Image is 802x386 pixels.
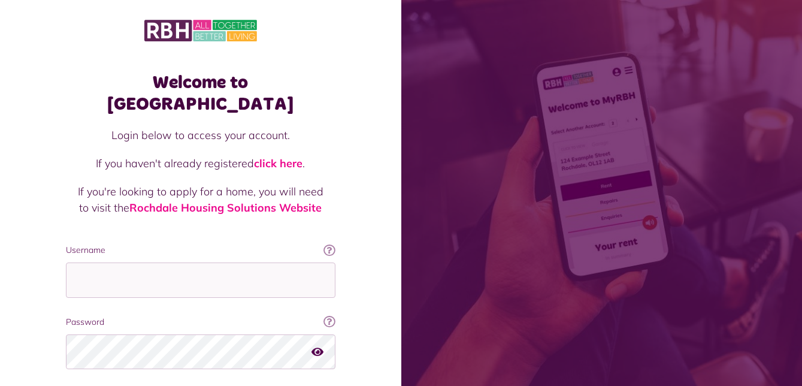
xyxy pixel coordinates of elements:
p: Login below to access your account. [78,127,323,143]
a: Rochdale Housing Solutions Website [129,201,322,215]
img: MyRBH [144,18,257,43]
p: If you're looking to apply for a home, you will need to visit the [78,183,323,216]
a: click here [254,156,302,170]
label: Username [66,244,335,257]
label: Password [66,316,335,328]
h1: Welcome to [GEOGRAPHIC_DATA] [66,72,335,115]
p: If you haven't already registered . [78,155,323,171]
